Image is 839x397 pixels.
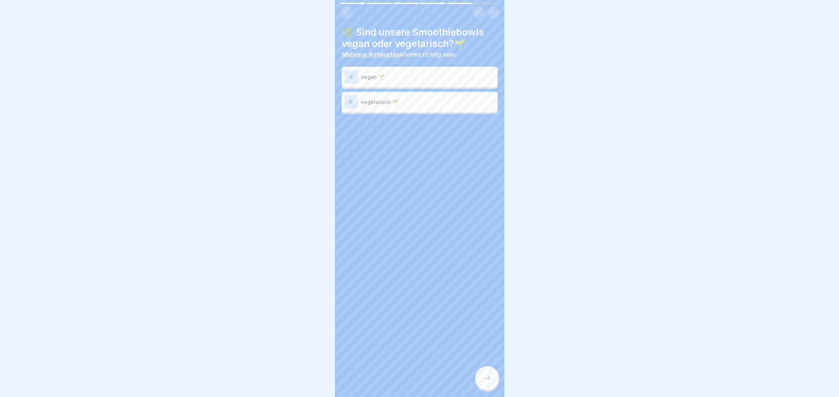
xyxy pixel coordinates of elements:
h4: 🌿 Sind unsere Smoothiebowls vegan oder vegetarisch?🌱 [342,26,498,49]
div: B [344,95,358,109]
p: können richtig sein. [342,51,498,58]
div: A [344,70,358,84]
p: vegetarisch 🌱 [361,98,495,106]
p: vegan 🌱 [361,73,495,81]
b: Mehrere Antworten [342,51,400,58]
